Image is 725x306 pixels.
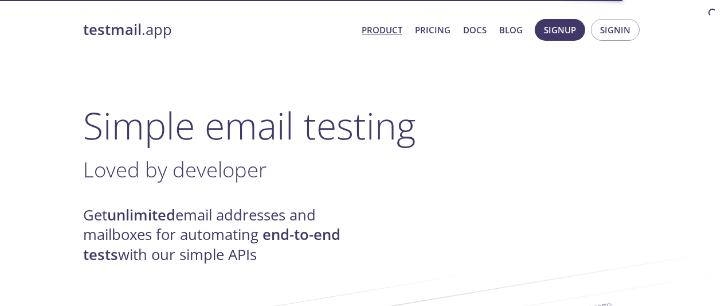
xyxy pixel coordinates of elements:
span: Signup [544,22,576,37]
span: Loved by developer [83,155,267,184]
a: Product [362,22,402,37]
h1: Simple email testing [83,103,642,148]
a: testmail.app [83,20,352,40]
a: Pricing [415,22,450,37]
button: Signup [535,19,585,41]
strong: unlimited [107,205,175,225]
strong: testmail [83,20,142,40]
button: Signin [591,19,640,41]
h4: Get email addresses and mailboxes for automating with our simple APIs [83,206,363,265]
a: Blog [499,22,523,37]
span: Signin [600,22,630,37]
a: Docs [463,22,487,37]
strong: end-to-end tests [83,224,340,264]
